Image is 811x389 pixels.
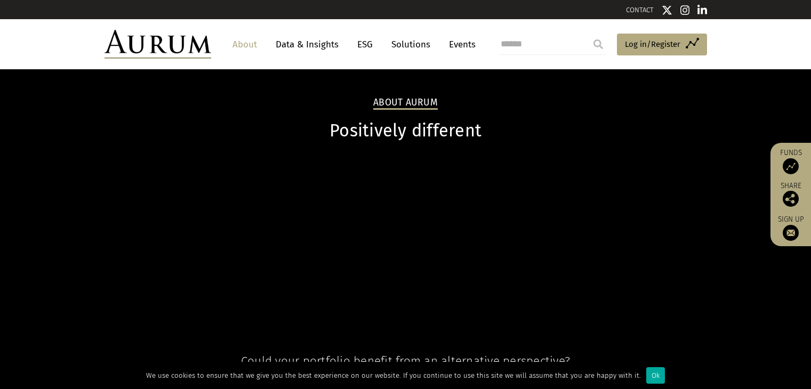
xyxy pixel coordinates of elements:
[783,225,799,241] img: Sign up to our newsletter
[588,34,609,55] input: Submit
[105,354,707,368] h4: Could your portfolio benefit from an alternative perspective?
[662,5,672,15] img: Twitter icon
[617,34,707,56] a: Log in/Register
[626,6,654,14] a: CONTACT
[444,35,476,54] a: Events
[373,97,438,110] h2: About Aurum
[105,30,211,59] img: Aurum
[227,35,262,54] a: About
[783,191,799,207] img: Share this post
[776,148,806,174] a: Funds
[646,367,665,384] div: Ok
[352,35,378,54] a: ESG
[776,215,806,241] a: Sign up
[105,120,707,141] h1: Positively different
[776,182,806,207] div: Share
[270,35,344,54] a: Data & Insights
[386,35,436,54] a: Solutions
[625,38,680,51] span: Log in/Register
[697,5,707,15] img: Linkedin icon
[680,5,690,15] img: Instagram icon
[783,158,799,174] img: Access Funds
